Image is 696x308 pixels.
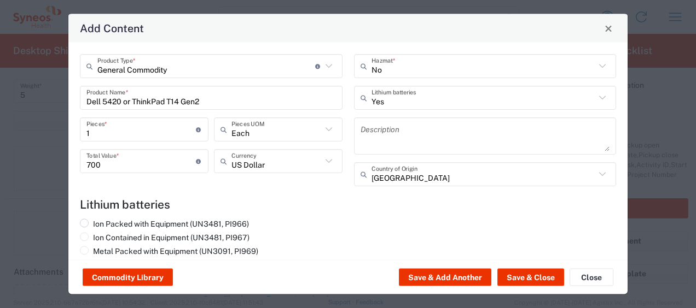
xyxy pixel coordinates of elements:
[80,233,250,242] label: Ion Contained in Equipment (UN3481, PI967)
[399,269,491,286] button: Save & Add Another
[570,269,613,286] button: Close
[601,21,616,36] button: Close
[80,260,258,270] label: Metal Contained in Equipment (UN3091, PI970)
[80,246,258,256] label: Metal Packed with Equipment (UN3091, PI969)
[80,20,144,36] h4: Add Content
[80,219,249,229] label: Ion Packed with Equipment (UN3481, PI966)
[497,269,564,286] button: Save & Close
[83,269,173,286] button: Commodity Library
[80,198,616,211] h4: Lithium batteries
